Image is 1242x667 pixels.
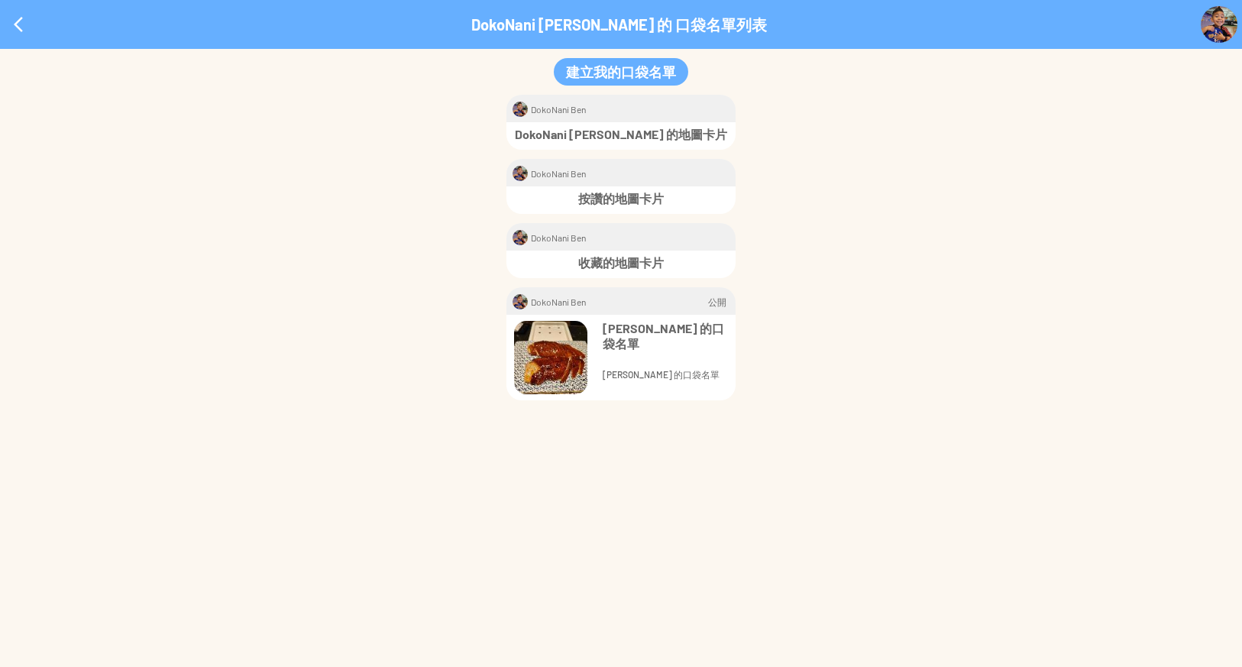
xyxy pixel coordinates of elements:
[554,58,688,86] button: 建立我的口袋名單
[471,15,767,34] p: DokoNani [PERSON_NAME] 的 口袋名單列表
[513,191,729,206] p: 按讚的地圖卡片
[531,230,586,245] p: DokoNani Ben
[531,166,586,181] p: DokoNani Ben
[603,366,728,383] p: [PERSON_NAME] 的口袋名單
[708,294,726,309] div: 公開
[513,255,729,270] p: 收藏的地圖卡片
[603,321,728,351] p: [PERSON_NAME] 的口袋名單
[513,127,729,142] p: DokoNani [PERSON_NAME] 的地圖卡片
[514,321,587,394] img: Visruth.jpg not found
[531,294,702,309] div: DokoNani Ben
[1201,6,1237,43] img: Visruth.jpg not found
[513,102,528,117] img: Visruth.jpg not found
[513,166,528,181] img: Visruth.jpg not found
[531,102,586,117] p: DokoNani Ben
[513,294,528,309] img: Visruth.jpg not found
[513,230,528,245] img: Visruth.jpg not found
